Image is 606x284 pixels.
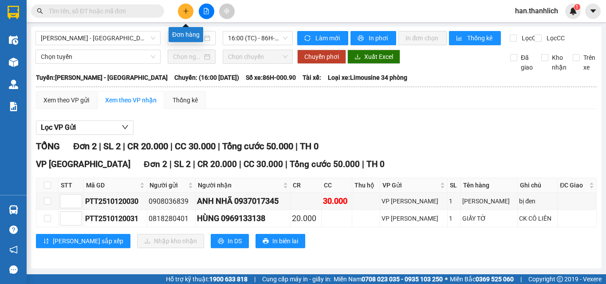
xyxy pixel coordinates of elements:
[297,50,346,64] button: Chuyển phơi
[36,74,168,81] b: Tuyến: [PERSON_NAME] - [GEOGRAPHIC_DATA]
[173,95,198,105] div: Thống kê
[297,31,348,45] button: syncLàm mới
[199,4,214,19] button: file-add
[574,4,580,10] sup: 1
[262,274,331,284] span: Cung cấp máy in - giấy in:
[585,4,601,19] button: caret-down
[569,7,577,15] img: icon-new-feature
[461,178,518,193] th: Tên hàng
[228,50,287,63] span: Chọn chuyến
[59,178,84,193] th: STT
[127,141,168,152] span: CR 20.000
[193,159,195,169] span: |
[175,141,216,152] span: CC 30.000
[9,80,18,89] img: warehouse-icon
[9,35,18,45] img: warehouse-icon
[366,159,385,169] span: TH 0
[462,196,516,206] div: [PERSON_NAME]
[272,236,298,246] span: In biên lai
[519,196,556,206] div: bị đen
[198,180,282,190] span: Người nhận
[292,212,320,225] div: 20.000
[211,234,249,248] button: printerIn DS
[36,159,130,169] span: VP [GEOGRAPHIC_DATA]
[304,35,312,42] span: sync
[380,193,448,210] td: VP Phan Thiết
[183,8,189,14] span: plus
[520,274,522,284] span: |
[122,124,129,131] span: down
[43,238,49,245] span: sort-ascending
[84,210,147,227] td: PTT2510120031
[9,265,18,274] span: message
[382,214,446,223] div: VP [PERSON_NAME]
[224,8,230,14] span: aim
[295,141,298,152] span: |
[150,180,186,190] span: Người gửi
[300,141,319,152] span: TH 0
[8,6,19,19] img: logo-vxr
[86,180,138,190] span: Mã GD
[169,159,172,169] span: |
[218,141,220,152] span: |
[290,159,360,169] span: Tổng cước 50.000
[517,53,536,72] span: Đã giao
[285,159,287,169] span: |
[41,31,155,45] span: Phan Thiết - Đà Lạt
[315,33,341,43] span: Làm mới
[449,31,501,45] button: bar-chartThống kê
[449,214,459,223] div: 1
[254,274,256,284] span: |
[362,276,443,283] strong: 0708 023 035 - 0935 103 250
[73,141,97,152] span: Đơn 2
[53,236,123,246] span: [PERSON_NAME] sắp xếp
[462,214,516,223] div: GIẤY TỜ
[85,213,146,224] div: PTT2510120031
[84,193,147,210] td: PTT2510120030
[9,245,18,254] span: notification
[518,178,558,193] th: Ghi chú
[256,234,305,248] button: printerIn biên lai
[174,159,191,169] span: SL 2
[352,178,380,193] th: Thu hộ
[36,141,60,152] span: TỔNG
[380,210,448,227] td: VP Phan Thiết
[448,178,461,193] th: SL
[203,8,209,14] span: file-add
[9,102,18,111] img: solution-icon
[123,141,125,152] span: |
[103,141,121,152] span: SL 2
[450,274,514,284] span: Miền Bắc
[543,33,566,43] span: Lọc CC
[99,141,101,152] span: |
[149,196,194,207] div: 0908036839
[382,180,438,190] span: VP Gửi
[358,35,365,42] span: printer
[398,31,447,45] button: In đơn chọn
[239,159,241,169] span: |
[228,236,242,246] span: In DS
[36,234,130,248] button: sort-ascending[PERSON_NAME] sắp xếp
[170,141,173,152] span: |
[166,274,248,284] span: Hỗ trợ kỹ thuật:
[476,276,514,283] strong: 0369 525 060
[228,31,287,45] span: 16:00 (TC) - 86H-000.90
[41,50,155,63] span: Chọn tuyến
[449,196,459,206] div: 1
[197,195,289,207] div: ANH NHÃ 0937017345
[322,178,353,193] th: CC
[244,159,283,169] span: CC 30.000
[173,52,202,62] input: Chọn ngày
[369,33,389,43] span: In phơi
[467,33,494,43] span: Thống kê
[36,121,134,135] button: Lọc VP Gửi
[218,238,224,245] span: printer
[518,33,541,43] span: Lọc CR
[178,4,193,19] button: plus
[334,274,443,284] span: Miền Nam
[364,52,393,62] span: Xuất Excel
[362,159,364,169] span: |
[144,159,167,169] span: Đơn 2
[197,212,289,225] div: HÙNG 0969133138
[508,5,565,16] span: han.thanhlich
